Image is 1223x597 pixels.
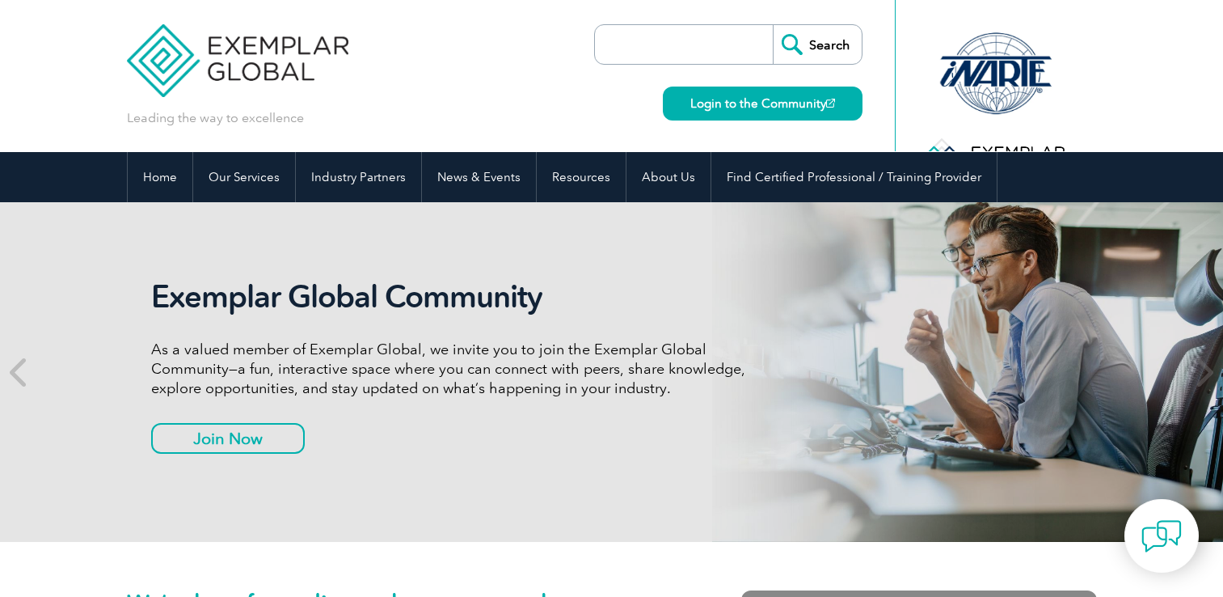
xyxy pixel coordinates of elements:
[151,278,757,315] h2: Exemplar Global Community
[296,152,421,202] a: Industry Partners
[826,99,835,108] img: open_square.png
[1141,516,1182,557] img: contact-chat.png
[422,152,536,202] a: News & Events
[127,109,304,127] p: Leading the way to excellence
[626,152,711,202] a: About Us
[773,25,862,64] input: Search
[711,152,997,202] a: Find Certified Professional / Training Provider
[537,152,626,202] a: Resources
[663,87,862,121] a: Login to the Community
[151,340,757,398] p: As a valued member of Exemplar Global, we invite you to join the Exemplar Global Community—a fun,...
[193,152,295,202] a: Our Services
[128,152,192,202] a: Home
[151,423,305,454] a: Join Now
